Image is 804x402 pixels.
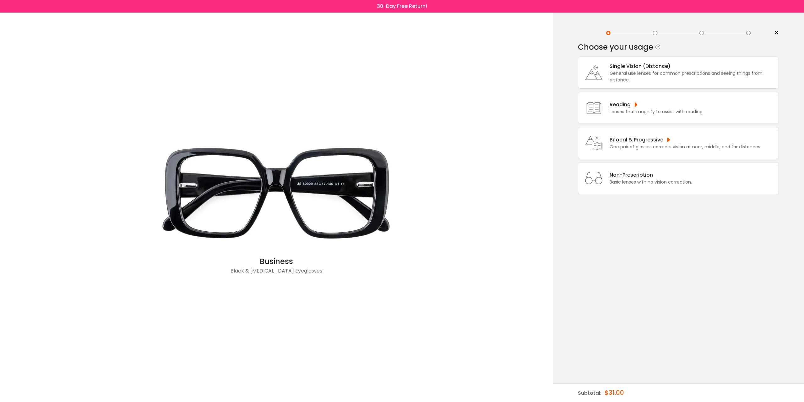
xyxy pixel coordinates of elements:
[769,28,779,38] a: ×
[578,41,653,53] div: Choose your usage
[610,171,692,179] div: Non-Prescription
[610,101,703,108] div: Reading
[151,256,402,267] div: Business
[151,130,402,256] img: Black Business - Acetate Eyeglasses
[774,28,779,38] span: ×
[151,267,402,280] div: Black & [MEDICAL_DATA] Eyeglasses
[610,136,761,144] div: Bifocal & Progressive
[610,62,775,70] div: Single Vision (Distance)
[605,383,624,402] div: $31.00
[610,179,692,185] div: Basic lenses with no vision correction.
[610,70,775,83] div: General use lenses for common prescriptions and seeing things from distance.
[610,144,761,150] div: One pair of glasses corrects vision at near, middle, and far distances.
[610,108,703,115] div: Lenses that magnify to assist with reading.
